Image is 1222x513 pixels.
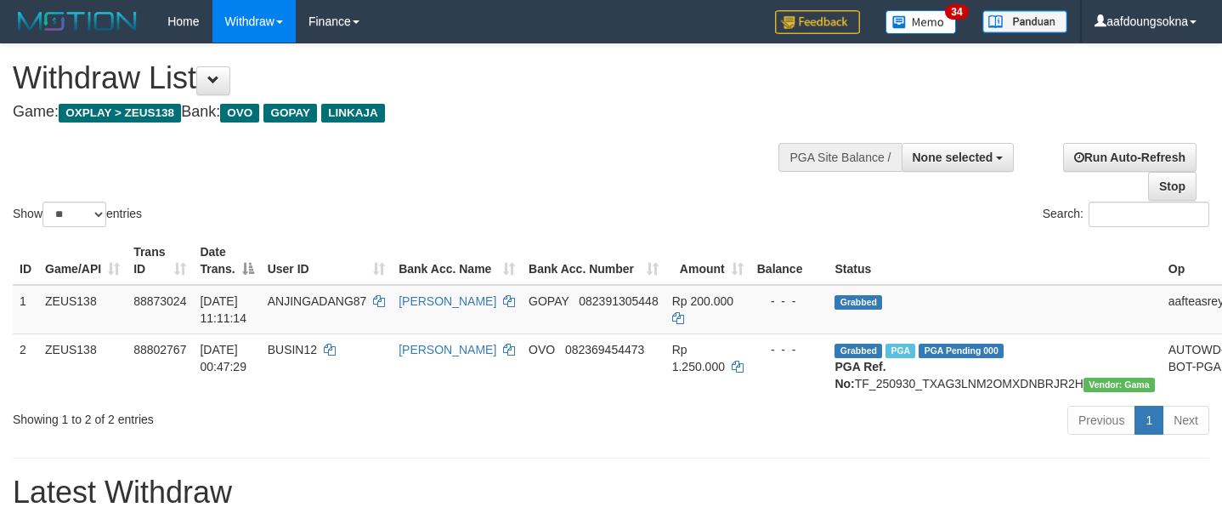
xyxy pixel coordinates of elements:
span: Copy 082391305448 to clipboard [579,294,658,308]
a: [PERSON_NAME] [399,294,496,308]
th: Bank Acc. Name: activate to sort column ascending [392,237,522,285]
h1: Latest Withdraw [13,476,1209,510]
td: ZEUS138 [38,285,127,334]
label: Show entries [13,202,142,227]
span: Grabbed [834,295,882,310]
th: Amount: activate to sort column ascending [665,237,750,285]
td: 1 [13,285,38,334]
th: Game/API: activate to sort column ascending [38,237,127,285]
span: None selected [913,151,993,164]
th: Trans ID: activate to sort column ascending [127,237,193,285]
a: Previous [1067,406,1135,435]
span: Grabbed [834,344,882,358]
h4: Game: Bank: [13,104,798,121]
span: 88873024 [133,294,186,308]
b: PGA Ref. No: [834,360,885,390]
img: Button%20Memo.svg [885,10,957,34]
span: 88802767 [133,343,186,356]
td: TF_250930_TXAG3LNM2OMXDNBRJR2H [828,333,1161,399]
span: OXPLAY > ZEUS138 [59,104,181,123]
span: [DATE] 11:11:14 [200,294,246,325]
span: BUSIN12 [268,343,317,356]
img: panduan.png [982,10,1067,33]
input: Search: [1089,202,1209,227]
th: User ID: activate to sort column ascending [261,237,392,285]
img: MOTION_logo.png [13,9,142,34]
a: Run Auto-Refresh [1063,143,1197,172]
th: Bank Acc. Number: activate to sort column ascending [522,237,665,285]
th: ID [13,237,38,285]
span: ANJINGADANG87 [268,294,367,308]
span: Rp 200.000 [672,294,733,308]
td: ZEUS138 [38,333,127,399]
label: Search: [1043,202,1209,227]
span: OVO [529,343,555,356]
span: LINKAJA [321,104,385,123]
div: PGA Site Balance / [778,143,901,172]
a: [PERSON_NAME] [399,343,496,356]
span: 34 [945,4,968,20]
button: None selected [902,143,1015,172]
div: Showing 1 to 2 of 2 entries [13,404,496,428]
th: Date Trans.: activate to sort column descending [193,237,260,285]
span: PGA Pending [919,344,1004,358]
span: [DATE] 00:47:29 [200,343,246,373]
select: Showentries [42,202,106,227]
span: GOPAY [529,294,569,308]
span: Rp 1.250.000 [672,343,725,373]
a: Stop [1148,172,1197,201]
a: Next [1163,406,1209,435]
span: GOPAY [263,104,317,123]
span: Vendor URL: https://trx31.1velocity.biz [1083,378,1155,392]
span: Copy 082369454473 to clipboard [565,343,644,356]
span: Marked by aafsreyleap [885,344,915,358]
th: Status [828,237,1161,285]
div: - - - [757,341,822,358]
div: - - - [757,293,822,310]
h1: Withdraw List [13,61,798,95]
a: 1 [1134,406,1163,435]
span: OVO [220,104,259,123]
td: 2 [13,333,38,399]
th: Balance [750,237,829,285]
img: Feedback.jpg [775,10,860,34]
